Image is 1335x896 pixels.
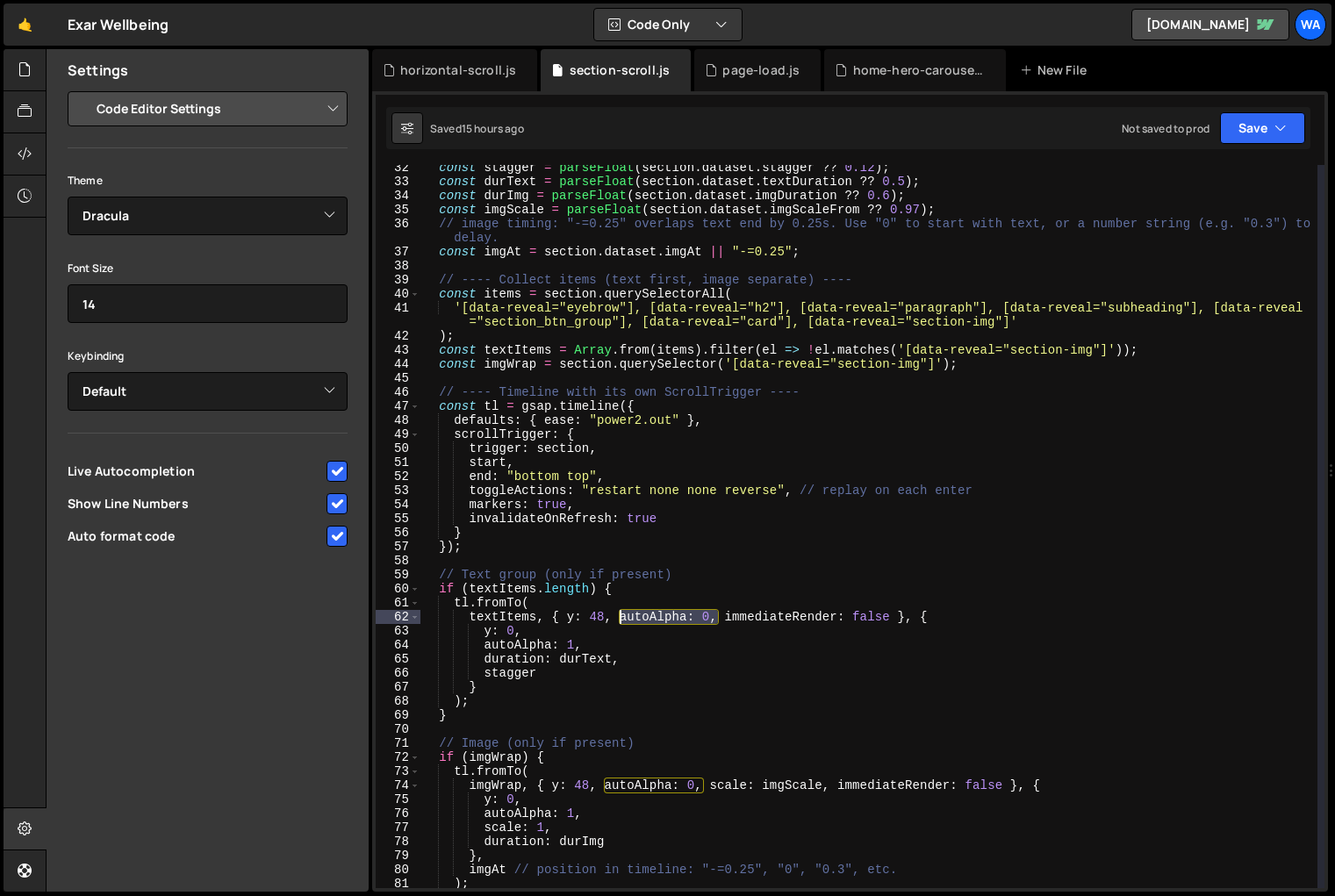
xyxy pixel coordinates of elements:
span: Auto format code [68,527,324,545]
div: 74 [376,778,420,792]
div: 66 [376,666,420,680]
a: 🤙 [4,4,47,46]
div: 35 [376,203,420,217]
span: Show Line Numbers [68,495,324,513]
div: section-scroll.js [570,61,671,79]
div: 50 [376,441,420,455]
div: New File [1020,61,1094,79]
div: 65 [376,652,420,666]
div: 56 [376,526,420,540]
div: 47 [376,399,420,413]
div: 43 [376,343,420,357]
div: 77 [376,821,420,835]
div: Saved [430,121,524,136]
div: 79 [376,849,420,863]
div: 57 [376,540,420,554]
label: Font Size [68,260,113,277]
div: 76 [376,806,420,821]
div: 72 [376,750,420,764]
div: 63 [376,624,420,638]
div: 71 [376,736,420,750]
div: 48 [376,413,420,427]
h2: Settings [68,61,128,80]
div: 75 [376,792,420,806]
div: 61 [376,596,420,610]
div: 70 [376,722,420,736]
div: 38 [376,259,420,273]
button: Code Only [594,9,742,40]
div: 40 [376,287,420,301]
span: Live Autocompletion [68,462,324,480]
a: [DOMAIN_NAME] [1131,9,1289,40]
div: 60 [376,582,420,596]
button: Save [1220,112,1305,144]
div: 81 [376,877,420,891]
div: 53 [376,484,420,498]
div: 54 [376,498,420,512]
div: home-hero-carousel.js [853,61,985,79]
div: 41 [376,301,420,329]
div: 45 [376,371,420,385]
div: 32 [376,161,420,175]
div: 80 [376,863,420,877]
div: 42 [376,329,420,343]
div: 73 [376,764,420,778]
div: 64 [376,638,420,652]
div: 52 [376,470,420,484]
div: 78 [376,835,420,849]
div: 34 [376,189,420,203]
div: 49 [376,427,420,441]
div: 33 [376,175,420,189]
div: 39 [376,273,420,287]
div: horizontal-scroll.js [400,61,516,79]
div: 51 [376,455,420,470]
div: 15 hours ago [462,121,524,136]
div: page-load.js [722,61,800,79]
div: 55 [376,512,420,526]
a: wa [1295,9,1326,40]
div: 68 [376,694,420,708]
div: Exar Wellbeing [68,14,169,35]
div: 46 [376,385,420,399]
div: 58 [376,554,420,568]
div: 69 [376,708,420,722]
div: 36 [376,217,420,245]
div: 37 [376,245,420,259]
div: 59 [376,568,420,582]
label: Keybinding [68,348,125,365]
div: Not saved to prod [1122,121,1209,136]
div: 44 [376,357,420,371]
div: 67 [376,680,420,694]
div: 62 [376,610,420,624]
label: Theme [68,172,103,190]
